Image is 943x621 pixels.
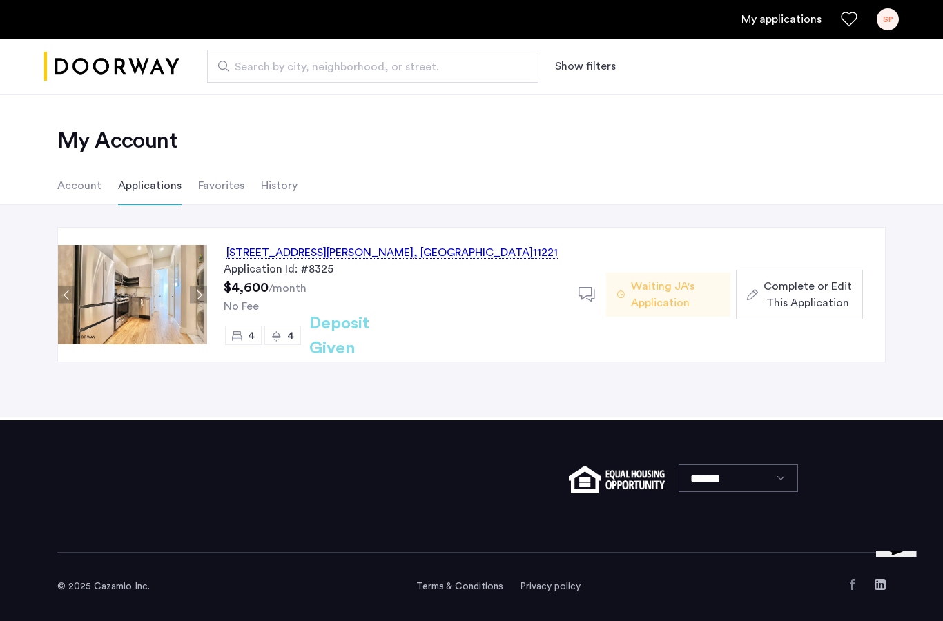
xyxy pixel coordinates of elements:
[287,331,294,342] span: 4
[198,166,244,205] li: Favorites
[269,283,307,294] sub: /month
[764,278,852,311] span: Complete or Edit This Application
[224,261,562,277] div: Application Id: #8325
[57,127,886,155] h2: My Account
[224,281,269,295] span: $4,600
[57,166,101,205] li: Account
[569,466,665,493] img: equal-housing.png
[741,11,822,28] a: My application
[877,8,899,30] div: SP
[679,464,798,492] select: Language select
[631,278,719,311] span: Waiting JA's Application
[309,311,419,361] h2: Deposit Given
[736,270,863,319] button: button
[235,59,500,75] span: Search by city, neighborhood, or street.
[261,166,298,205] li: History
[58,245,207,344] img: Apartment photo
[555,58,616,75] button: Show or hide filters
[44,41,179,92] img: logo
[248,331,255,342] span: 4
[190,286,207,304] button: Next apartment
[58,286,75,304] button: Previous apartment
[416,580,503,593] a: Terms and conditions
[44,41,179,92] a: Cazamio logo
[520,580,581,593] a: Privacy policy
[57,582,150,591] span: © 2025 Cazamio Inc.
[207,50,538,83] input: Apartment Search
[224,301,259,312] span: No Fee
[841,11,857,28] a: Favorites
[871,551,932,610] iframe: chat widget
[847,579,858,590] a: Facebook
[118,166,182,205] li: Applications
